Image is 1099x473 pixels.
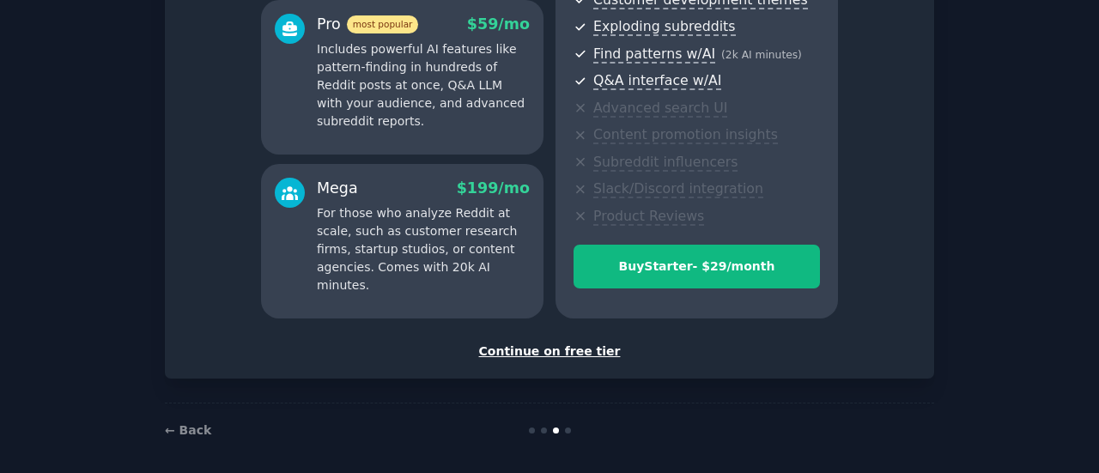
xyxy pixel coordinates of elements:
[574,258,819,276] div: Buy Starter - $ 29 /month
[721,49,802,61] span: ( 2k AI minutes )
[347,15,419,33] span: most popular
[593,154,738,172] span: Subreddit influencers
[593,180,763,198] span: Slack/Discord integration
[593,208,704,226] span: Product Reviews
[165,423,211,437] a: ← Back
[593,72,721,90] span: Q&A interface w/AI
[593,126,778,144] span: Content promotion insights
[457,179,530,197] span: $ 199 /mo
[183,343,916,361] div: Continue on free tier
[593,18,735,36] span: Exploding subreddits
[317,14,418,35] div: Pro
[593,45,715,64] span: Find patterns w/AI
[317,178,358,199] div: Mega
[467,15,530,33] span: $ 59 /mo
[574,245,820,288] button: BuyStarter- $29/month
[317,40,530,130] p: Includes powerful AI features like pattern-finding in hundreds of Reddit posts at once, Q&A LLM w...
[593,100,727,118] span: Advanced search UI
[317,204,530,294] p: For those who analyze Reddit at scale, such as customer research firms, startup studios, or conte...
